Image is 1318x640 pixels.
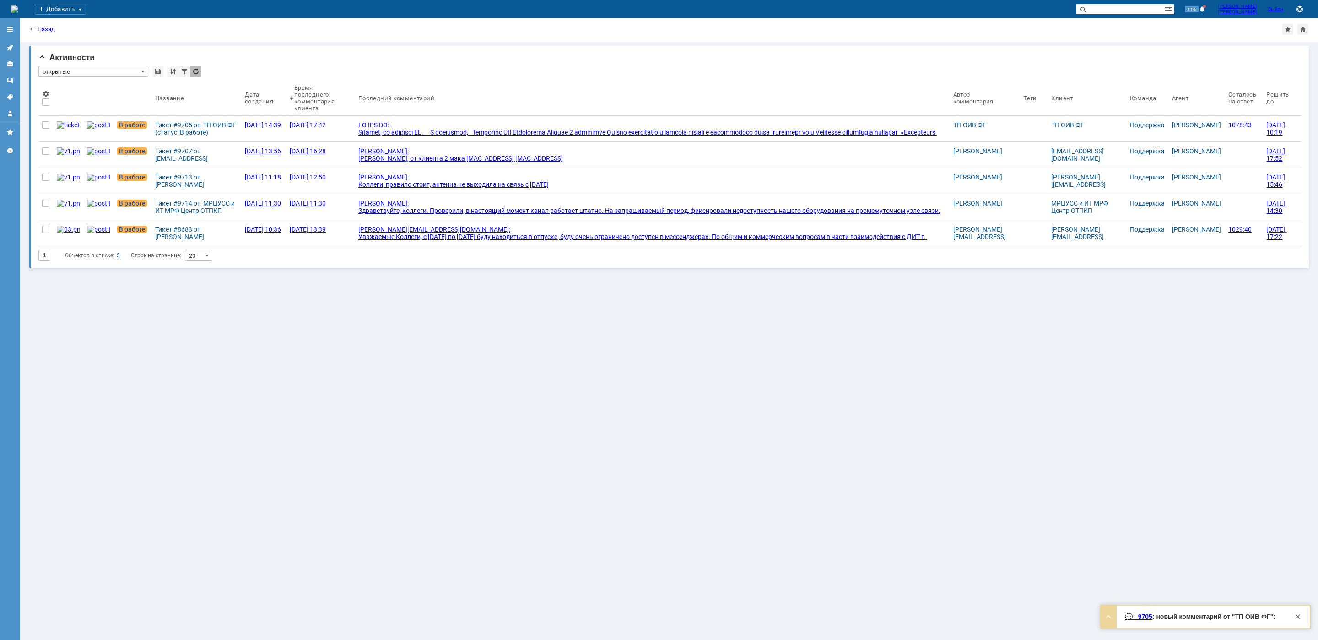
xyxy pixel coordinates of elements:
a: [DATE] 15:46 [1263,168,1294,194]
a: В работе [113,116,151,141]
a: Мой профиль [3,106,17,121]
a: Поддержка [1130,121,1165,129]
div: [DATE] 13:39 [290,226,326,233]
a: Тикет #9705 от ТП ОИВ ФГ (статус: В работе) [151,116,241,141]
i: Строк на странице: [65,250,181,261]
div: Агент [1172,95,1188,102]
a: Тикет #8683 от [PERSON_NAME][EMAIL_ADDRESS][DOMAIN_NAME] (статус: В работе) [151,220,241,246]
div: Сортировка... [167,66,178,77]
div: Тикет #9714 от МРЦУСС и ИТ МРФ Центр ОТПКП (статус: В работе) [155,200,238,214]
img: post ticket.png [87,121,110,129]
img: post ticket.png [87,200,110,207]
a: post ticket.png [83,116,113,141]
a: Поддержка [1130,147,1165,155]
a: [PERSON_NAME][EMAIL_ADDRESS][DOMAIN_NAME] [953,226,1006,248]
th: Команда [1126,81,1168,116]
a: [DATE] 14:39 [241,116,286,141]
img: v1.png [57,200,80,207]
a: [PERSON_NAME] [1172,226,1221,233]
a: [PERSON_NAME] [1172,174,1221,181]
a: post ticket.png [83,142,113,168]
a: Теги [3,90,17,104]
img: post ticket.png [87,174,110,181]
div: LO IPS DO: Sitamet, co adipisci EL. S doeiusmod, Temporinc Utl Etdolorema Aliquae 2 adminimve Qui... [358,121,946,187]
a: [PERSON_NAME]: Коллеги, правило стоит, антенна не выходила на связь с [DATE] [355,168,950,194]
strong: : новый комментарий от "ТП ОИВ ФГ": [1152,613,1275,620]
a: 💬 9705 [1125,613,1152,620]
div: 1029:40 [1228,226,1259,233]
div: Решить до [1266,91,1291,105]
div: [DATE] 11:30 [290,200,326,207]
a: Тикет #9707 от [EMAIL_ADDRESS][DOMAIN_NAME] [[EMAIL_ADDRESS][DOMAIN_NAME]] (статус: В работе) [151,142,241,168]
a: v1.png [53,194,83,220]
span: Объектов в списке: [65,252,114,259]
a: [PERSON_NAME] [1172,121,1221,129]
a: post ticket.png [83,194,113,220]
th: Название [151,81,241,116]
div: Добавить [35,4,86,15]
span: В работе [117,147,147,155]
th: Клиент [1048,81,1126,116]
a: [PERSON_NAME] [[EMAIL_ADDRESS][DOMAIN_NAME]] [1051,174,1106,195]
a: [PERSON_NAME][EMAIL_ADDRESS][DOMAIN_NAME] [1051,226,1104,248]
a: В работе [113,220,151,246]
a: v1.png [53,142,83,168]
a: LO IPS DO: Sitamet, co adipisci EL. S doeiusmod, Temporinc Utl Etdolorema Aliquae 2 adminimve Qui... [355,116,950,141]
a: Тикет #9713 от [PERSON_NAME] [[EMAIL_ADDRESS][DOMAIN_NAME]] (статус: В работе) [151,168,241,194]
div: Клиент [1051,95,1073,102]
span: Активности [38,53,95,62]
span: 116 [1185,6,1199,12]
div: Осталось на ответ [1228,91,1259,105]
div: Последний комментарий [358,95,434,102]
div: [PERSON_NAME]: Здравствуйте, коллеги. Проверили, в настоящий момент канал работает штатно. На зап... [358,200,946,214]
div: [DATE] 13:56 [245,147,281,155]
button: Сохранить лог [1294,4,1305,15]
img: v1.png [57,147,80,155]
a: [PERSON_NAME][EMAIL_ADDRESS][DOMAIN_NAME]: Уважаемые Коллеги, с [DATE] по [DATE] буду находиться ... [355,220,950,246]
a: 1029:40 [1225,220,1263,246]
div: Тикет #9705 от ТП ОИВ ФГ (статус: В работе) [155,121,238,136]
a: [DATE] 10:19 [1263,116,1294,141]
div: Время последнего комментария клиента [294,84,344,112]
div: [DATE] 17:42 [290,121,326,129]
a: [PERSON_NAME] [1172,147,1221,155]
div: Добавить в избранное [1282,24,1293,35]
a: post ticket.png [83,220,113,246]
a: ТП ОИВ ФГ [1051,121,1084,129]
div: Тикет #8683 от [PERSON_NAME][EMAIL_ADDRESS][DOMAIN_NAME] (статус: В работе) [155,226,238,240]
a: [DATE] 16:28 [286,142,355,168]
div: [DATE] 10:36 [245,226,281,233]
a: Поддержка [1130,226,1165,233]
a: post ticket.png [83,168,113,194]
span: В работе [117,121,147,129]
img: post ticket.png [87,226,110,233]
a: Поддержка [1130,200,1165,207]
a: [DATE] 14:30 [1263,194,1294,220]
div: Теги [1024,95,1037,102]
div: [DATE] 11:18 [245,174,281,181]
span: Расширенный поиск [1165,4,1174,13]
th: Дата создания [241,81,286,116]
span: В работе [117,200,147,207]
a: [PERSON_NAME] [953,174,1002,181]
a: [DATE] 11:18 [241,168,286,194]
th: Время последнего комментария клиента [286,81,355,116]
img: 03.png [57,226,80,233]
span: [PERSON_NAME] [1218,4,1257,9]
a: [DATE] 10:36 [241,220,286,246]
a: В работе [113,194,151,220]
a: [PERSON_NAME]: Здравствуйте, коллеги. Проверили, в настоящий момент канал работает штатно. На зап... [355,194,950,220]
div: Закрыть [1292,611,1303,622]
div: 1078:43 [1228,121,1259,129]
div: Обновлять список [190,66,201,77]
a: v1.png [53,168,83,194]
a: Тикет #9714 от МРЦУСС и ИТ МРФ Центр ОТПКП (статус: В работе) [151,194,241,220]
a: Клиенты [3,57,17,71]
span: [DATE] 14:30 [1266,200,1286,214]
a: [DATE] 17:22 [1263,220,1294,246]
a: Активности [3,40,17,55]
a: 03.png [53,220,83,246]
div: [DATE] 12:50 [290,174,326,181]
span: В работе [117,226,147,233]
a: [DATE] 13:39 [286,220,355,246]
